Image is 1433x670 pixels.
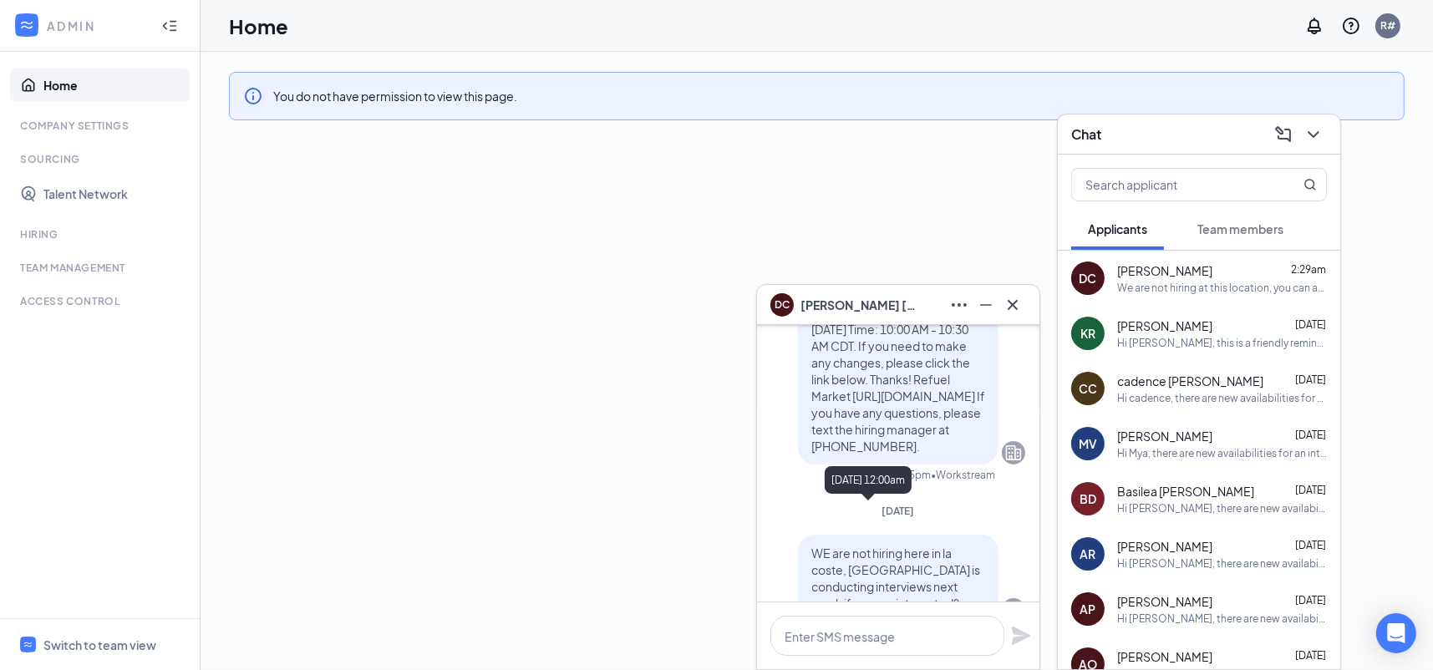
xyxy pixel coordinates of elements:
div: Hi [PERSON_NAME], this is a friendly reminder. Your interview with Refuel Market for C-Store Team... [1117,336,1327,350]
a: Talent Network [43,177,186,211]
svg: Ellipses [949,295,969,315]
button: Minimize [973,292,999,318]
div: KR [1080,325,1095,342]
span: [DATE] [1295,539,1326,551]
div: MV [1079,435,1097,452]
svg: Cross [1003,295,1023,315]
span: [PERSON_NAME] [1117,648,1212,665]
span: [DATE] [1295,318,1326,331]
div: Hiring [20,227,183,241]
div: Hi [PERSON_NAME], there are new availabilities for an interview. This is a reminder to schedule y... [1117,556,1327,571]
div: AP [1080,601,1096,617]
span: [DATE] [1295,429,1326,441]
span: [DATE] [882,505,915,517]
div: Hi cadence, there are new availabilities for an interview. This is a reminder to schedule your in... [1117,391,1327,405]
div: Hi [PERSON_NAME], there are new availabilities for an interview. This is a reminder to schedule y... [1117,501,1327,515]
span: WE are not hiring here in la coste, [GEOGRAPHIC_DATA] is conducting interviews next week if you a... [811,546,980,611]
span: Basilea [PERSON_NAME] [1117,483,1254,500]
button: ComposeMessage [1270,121,1297,148]
div: [DATE] 12:00am [825,466,912,494]
svg: Company [1004,443,1024,463]
div: Team Management [20,261,183,275]
svg: WorkstreamLogo [18,17,35,33]
svg: Collapse [161,18,178,34]
button: Ellipses [946,292,973,318]
span: [PERSON_NAME] [1117,593,1212,610]
h1: Home [229,12,288,40]
svg: Notifications [1304,16,1324,36]
svg: ComposeMessage [1273,124,1293,145]
span: 2:29am [1291,263,1326,276]
div: Company Settings [20,119,183,133]
div: AR [1080,546,1096,562]
svg: Company [1004,600,1024,620]
span: [PERSON_NAME] [1117,428,1212,444]
svg: WorkstreamLogo [23,639,33,650]
span: Applicants [1088,221,1147,236]
div: You do not have permission to view this page. [273,86,517,104]
span: [DATE] [1295,373,1326,386]
span: [PERSON_NAME] [1117,538,1212,555]
span: [PERSON_NAME] [1117,317,1212,334]
h3: Chat [1071,125,1101,144]
span: [PERSON_NAME] [PERSON_NAME] [800,296,917,314]
div: Hi [PERSON_NAME], there are new availabilities for an interview. This is a reminder to schedule y... [1117,612,1327,626]
span: [DATE] [1295,484,1326,496]
svg: MagnifyingGlass [1303,178,1317,191]
span: [PERSON_NAME] [1117,262,1212,279]
span: Team members [1197,221,1283,236]
div: ADMIN [47,18,146,34]
div: DC [1080,270,1097,287]
div: R# [1380,18,1395,33]
button: Cross [999,292,1026,318]
div: Access control [20,294,183,308]
div: Sourcing [20,152,183,166]
svg: Info [243,86,263,106]
button: ChevronDown [1300,121,1327,148]
a: Home [43,69,186,102]
svg: Minimize [976,295,996,315]
div: CC [1079,380,1097,397]
svg: Plane [1011,626,1031,646]
div: We are not hiring at this location, you can apply for store [STREET_ADDRESS][PERSON_NAME] [1117,281,1327,295]
span: [DATE] [1295,594,1326,607]
span: • Workstream [931,468,995,482]
input: Search applicant [1072,169,1270,200]
div: Hi Mya, there are new availabilities for an interview. This is a reminder to schedule your interv... [1117,446,1327,460]
svg: ChevronDown [1303,124,1324,145]
svg: QuestionInfo [1341,16,1361,36]
div: BD [1080,490,1096,507]
div: Switch to team view [43,637,156,653]
span: cadence [PERSON_NAME] [1117,373,1263,389]
div: Open Intercom Messenger [1376,613,1416,653]
span: [DATE] [1295,649,1326,662]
